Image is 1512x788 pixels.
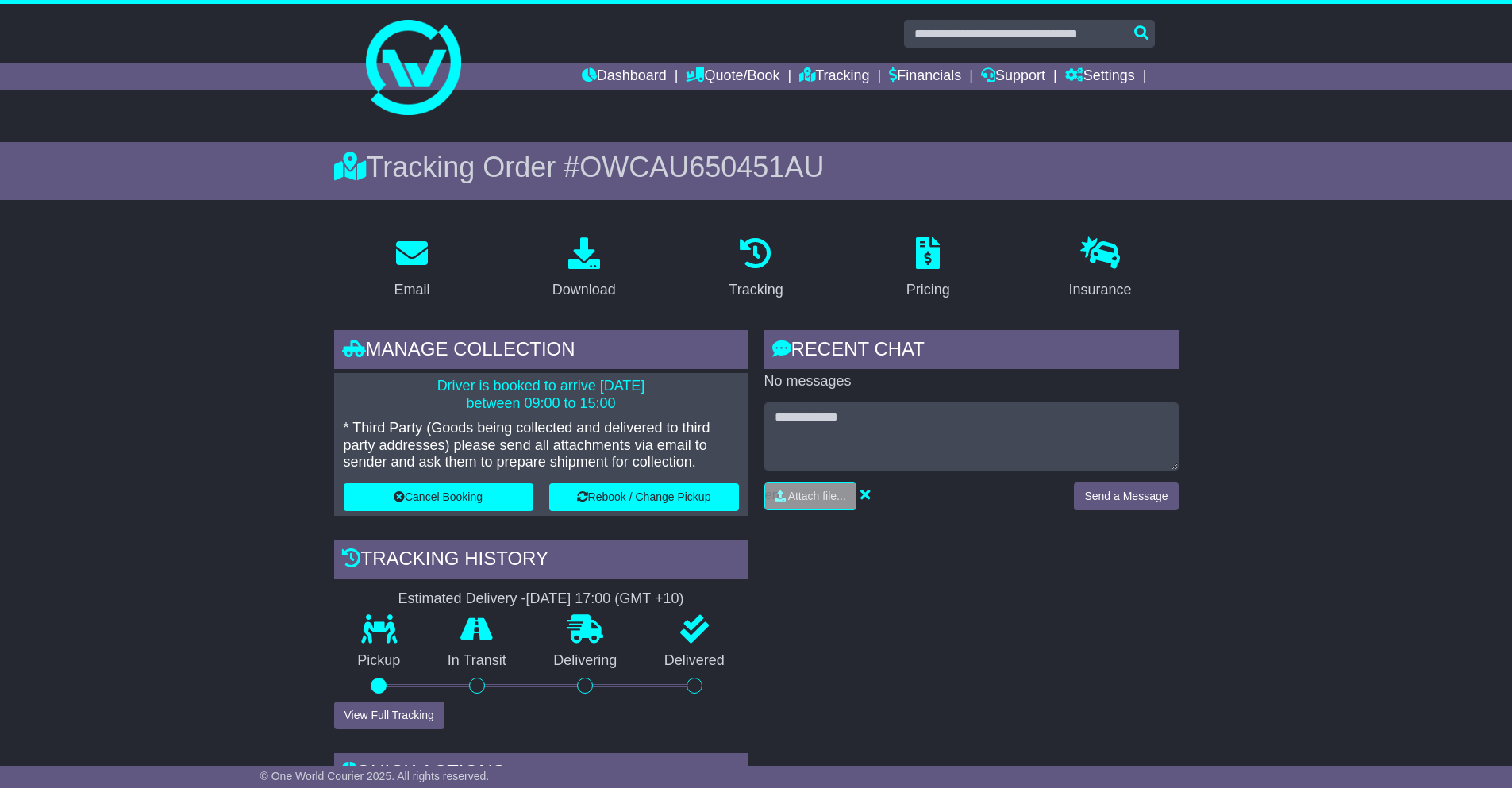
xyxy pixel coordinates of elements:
div: Insurance [1069,279,1132,301]
div: Tracking [729,279,783,301]
div: Manage collection [334,330,748,373]
a: Insurance [1059,232,1142,306]
a: Tracking [718,232,793,306]
a: Settings [1065,63,1135,90]
button: Send a Message [1074,482,1178,510]
p: Delivered [641,652,748,670]
a: Tracking [799,63,869,90]
div: Email [394,279,429,301]
div: [DATE] 17:00 (GMT +10) [526,590,684,608]
a: Financials [889,63,961,90]
a: Download [542,232,626,306]
a: Quote/Book [686,63,779,90]
a: Dashboard [582,63,667,90]
a: Pricing [896,232,960,306]
span: OWCAU650451AU [579,151,824,183]
div: Tracking Order # [334,150,1179,184]
button: View Full Tracking [334,702,444,729]
p: No messages [764,373,1179,390]
div: RECENT CHAT [764,330,1179,373]
div: Pricing [906,279,950,301]
p: Driver is booked to arrive [DATE] between 09:00 to 15:00 [344,378,739,412]
a: Email [383,232,440,306]
p: Pickup [334,652,425,670]
a: Support [981,63,1045,90]
div: Tracking history [334,540,748,582]
div: Estimated Delivery - [334,590,748,608]
p: Delivering [530,652,641,670]
button: Cancel Booking [344,483,533,511]
div: Download [552,279,616,301]
button: Rebook / Change Pickup [549,483,739,511]
p: In Transit [424,652,530,670]
p: * Third Party (Goods being collected and delivered to third party addresses) please send all atta... [344,420,739,471]
span: © One World Courier 2025. All rights reserved. [260,770,490,782]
